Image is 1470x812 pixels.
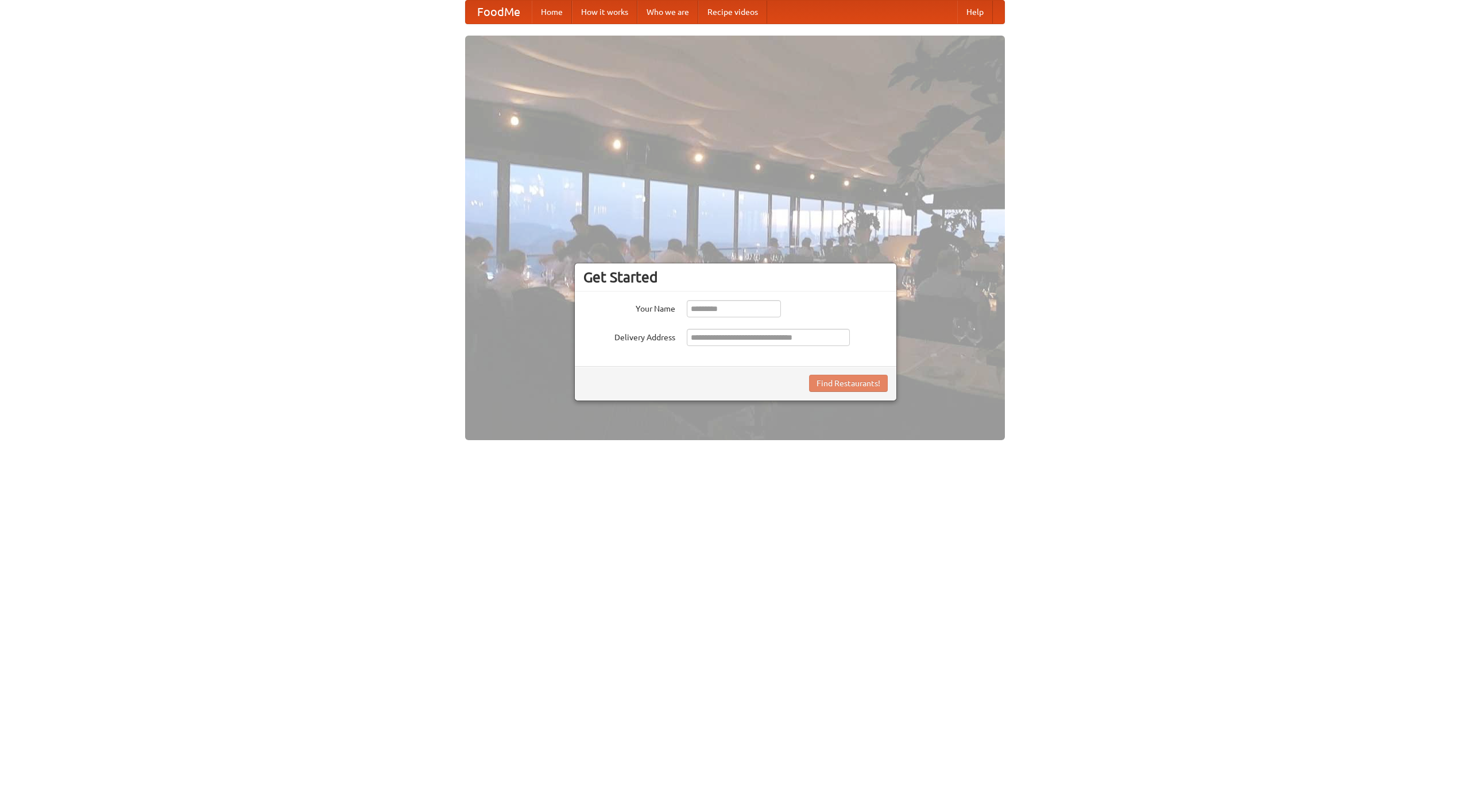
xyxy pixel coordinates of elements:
a: Home [532,1,572,24]
a: FoodMe [466,1,532,24]
button: Find Restaurants! [809,375,888,392]
label: Delivery Address [583,329,675,343]
a: How it works [572,1,637,24]
a: Recipe videos [698,1,767,24]
h3: Get Started [583,269,888,286]
a: Who we are [637,1,698,24]
label: Your Name [583,300,675,314]
a: Help [957,1,993,24]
